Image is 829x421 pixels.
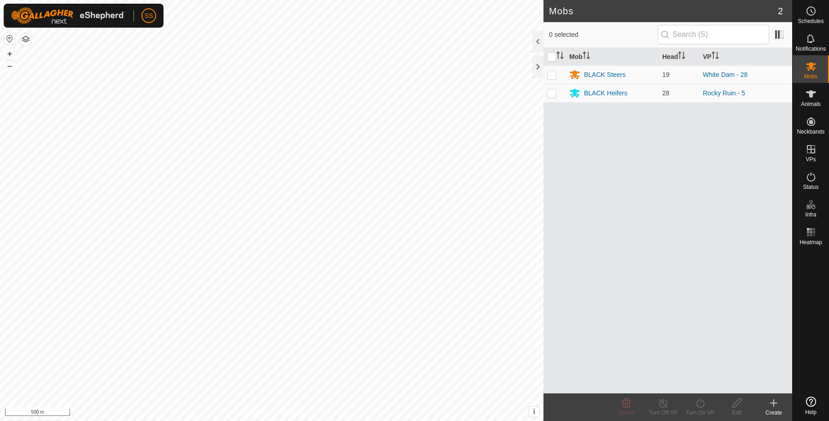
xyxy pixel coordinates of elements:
input: Search (S) [658,25,769,44]
button: + [4,48,15,59]
div: BLACK Heifers [584,88,627,98]
button: Reset Map [4,33,15,44]
div: Turn Off VP [645,409,682,417]
a: Help [793,393,829,419]
th: Head [659,48,699,66]
p-sorticon: Activate to sort [712,53,719,60]
p-sorticon: Activate to sort [583,53,590,60]
h2: Mobs [549,6,778,17]
button: i [529,407,539,417]
a: White Dam - 28 [703,71,747,78]
span: Animals [801,101,821,107]
span: VPs [806,157,816,162]
button: – [4,60,15,71]
img: Gallagher Logo [11,7,126,24]
span: Infra [805,212,816,217]
div: Create [755,409,792,417]
span: Schedules [798,18,823,24]
span: Notifications [796,46,826,52]
span: SS [145,11,153,21]
span: Status [803,184,818,190]
span: Delete [619,409,635,416]
button: Map Layers [20,34,31,45]
a: Rocky Ruin - 5 [703,89,745,97]
span: 19 [662,71,670,78]
span: 0 selected [549,30,658,40]
span: Heatmap [800,240,822,245]
div: BLACK Steers [584,70,625,80]
p-sorticon: Activate to sort [678,53,685,60]
span: 28 [662,89,670,97]
p-sorticon: Activate to sort [556,53,564,60]
span: i [533,408,535,415]
th: Mob [566,48,659,66]
span: Neckbands [797,129,824,134]
span: Mobs [804,74,817,79]
span: Help [805,409,817,415]
div: Turn On VP [682,409,718,417]
span: 2 [778,4,783,18]
th: VP [699,48,792,66]
div: Edit [718,409,755,417]
a: Contact Us [281,409,308,417]
a: Privacy Policy [235,409,270,417]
